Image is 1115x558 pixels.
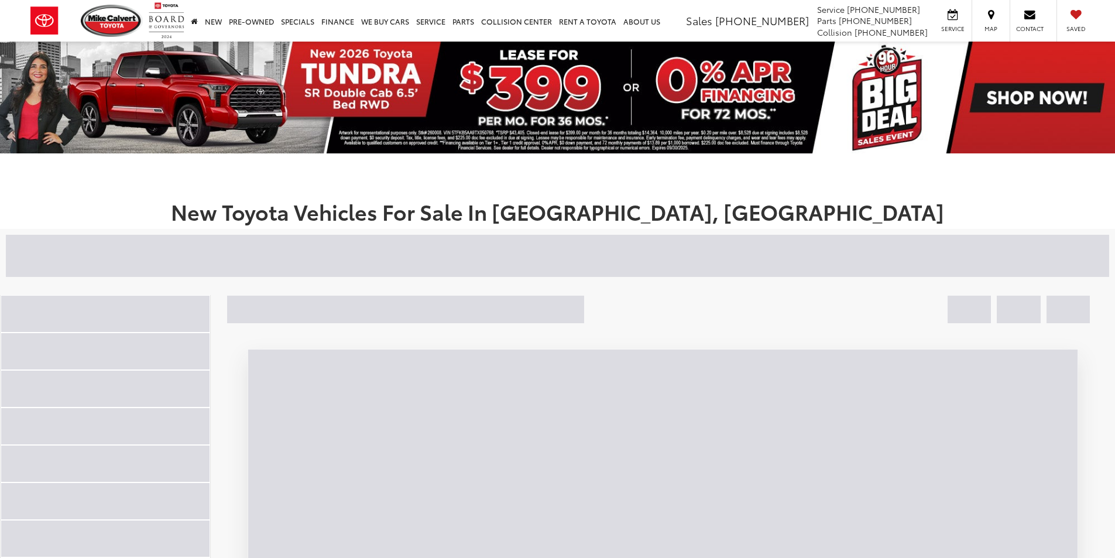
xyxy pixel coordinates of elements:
[847,4,920,15] span: [PHONE_NUMBER]
[939,25,966,33] span: Service
[855,26,928,38] span: [PHONE_NUMBER]
[1063,25,1089,33] span: Saved
[839,15,912,26] span: [PHONE_NUMBER]
[817,4,845,15] span: Service
[817,15,836,26] span: Parts
[686,13,712,28] span: Sales
[81,5,143,37] img: Mike Calvert Toyota
[1016,25,1044,33] span: Contact
[817,26,852,38] span: Collision
[978,25,1004,33] span: Map
[715,13,809,28] span: [PHONE_NUMBER]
